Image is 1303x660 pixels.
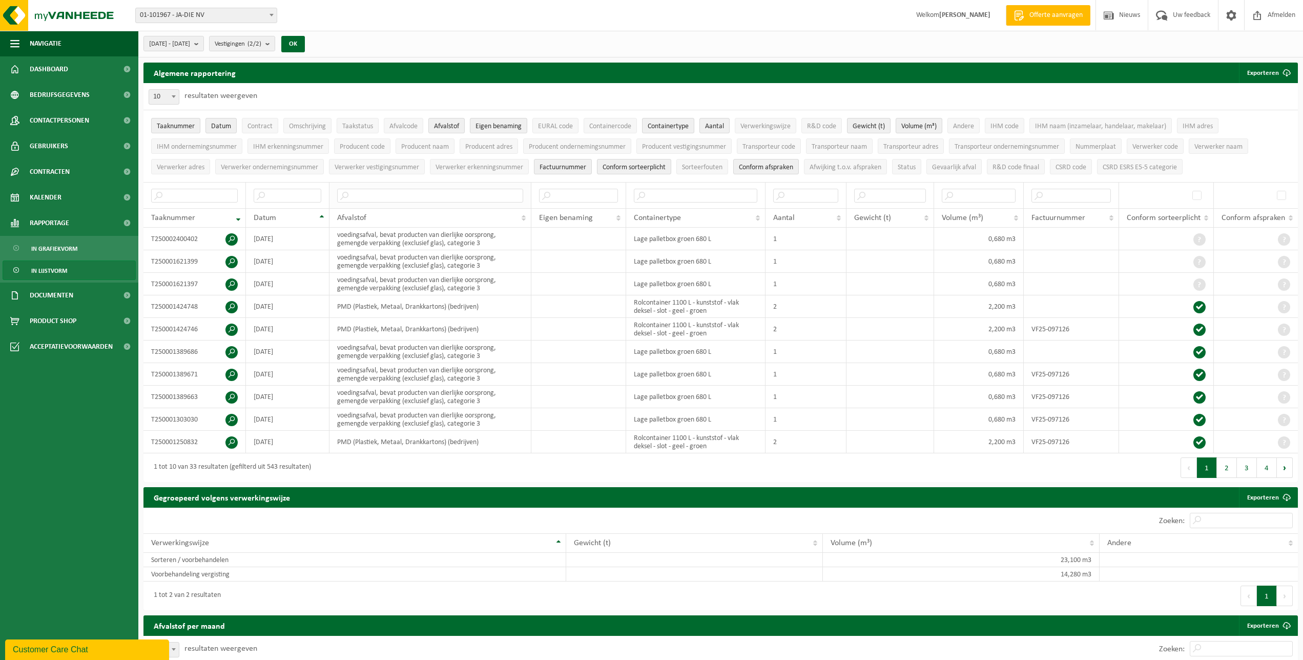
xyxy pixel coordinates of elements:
button: EURAL codeEURAL code: Activate to sort [532,118,578,133]
span: Volume (m³) [901,123,937,130]
td: Lage palletbox groen 680 L [626,363,766,386]
label: Zoeken: [1159,517,1185,525]
td: 14,280 m3 [823,567,1100,582]
span: Dashboard [30,56,68,82]
td: [DATE] [246,408,329,431]
span: Conform sorteerplicht [1127,214,1201,222]
button: Producent adresProducent adres: Activate to sort [460,138,518,154]
button: Verwerker ondernemingsnummerVerwerker ondernemingsnummer: Activate to sort [215,159,324,174]
button: Producent vestigingsnummerProducent vestigingsnummer: Activate to sort [636,138,732,154]
button: Gevaarlijk afval : Activate to sort [926,159,982,174]
td: Lage palletbox groen 680 L [626,341,766,363]
span: Gebruikers [30,133,68,159]
span: Factuurnummer [540,164,586,171]
button: R&D codeR&amp;D code: Activate to sort [801,118,842,133]
span: Andere [1107,539,1131,547]
a: Offerte aanvragen [1006,5,1090,26]
button: IHM adresIHM adres: Activate to sort [1177,118,1218,133]
span: Navigatie [30,31,61,56]
button: TaaknummerTaaknummer: Activate to remove sorting [151,118,200,133]
span: Taaknummer [157,123,195,130]
td: Lage palletbox groen 680 L [626,228,766,250]
td: VF25-097126 [1024,386,1119,408]
td: 1 [766,250,846,273]
td: Lage palletbox groen 680 L [626,386,766,408]
span: Kalender [30,185,61,210]
button: OmschrijvingOmschrijving: Activate to sort [283,118,332,133]
span: Producent naam [401,143,449,151]
span: Transporteur adres [883,143,938,151]
span: CSRD ESRS E5-5 categorie [1103,164,1177,171]
td: [DATE] [246,431,329,453]
button: AndereAndere: Activate to sort [947,118,980,133]
button: Volume (m³)Volume (m³): Activate to sort [896,118,942,133]
td: voedingsafval, bevat producten van dierlijke oorsprong, gemengde verpakking (exclusief glas), cat... [329,386,531,408]
td: Rolcontainer 1100 L - kunststof - vlak deksel - slot - geel - groen [626,295,766,318]
td: T250002400402 [143,228,246,250]
a: In grafiekvorm [3,238,136,258]
button: Conform afspraken : Activate to sort [733,159,799,174]
label: resultaten weergeven [184,645,257,653]
td: voedingsafval, bevat producten van dierlijke oorsprong, gemengde verpakking (exclusief glas), cat... [329,228,531,250]
button: 1 [1257,586,1277,606]
button: Transporteur ondernemingsnummerTransporteur ondernemingsnummer : Activate to sort [949,138,1065,154]
button: Verwerker erkenningsnummerVerwerker erkenningsnummer: Activate to sort [430,159,529,174]
td: T250001424746 [143,318,246,341]
button: Eigen benamingEigen benaming: Activate to sort [470,118,527,133]
span: IHM adres [1183,123,1213,130]
span: Taakstatus [342,123,373,130]
span: Conform afspraken [1222,214,1285,222]
span: Producent vestigingsnummer [642,143,726,151]
span: In lijstvorm [31,261,67,281]
button: TaakstatusTaakstatus: Activate to sort [337,118,379,133]
span: IHM erkenningsnummer [253,143,323,151]
td: Lage palletbox groen 680 L [626,250,766,273]
span: Transporteur ondernemingsnummer [955,143,1059,151]
div: 1 tot 2 van 2 resultaten [149,587,221,605]
td: T250001389686 [143,341,246,363]
span: Containercode [589,123,631,130]
button: SorteerfoutenSorteerfouten: Activate to sort [676,159,728,174]
td: [DATE] [246,386,329,408]
span: Aantal [705,123,724,130]
button: AantalAantal: Activate to sort [699,118,730,133]
td: Voorbehandeling vergisting [143,567,566,582]
span: Volume (m³) [831,539,872,547]
td: T250001621399 [143,250,246,273]
button: IHM erkenningsnummerIHM erkenningsnummer: Activate to sort [247,138,329,154]
label: resultaten weergeven [184,92,257,100]
span: Product Shop [30,308,76,334]
td: 1 [766,386,846,408]
span: [DATE] - [DATE] [149,36,190,52]
span: Factuurnummer [1031,214,1085,222]
td: 2,200 m3 [934,318,1024,341]
span: Producent code [340,143,385,151]
span: Transporteur code [742,143,795,151]
span: Taaknummer [151,214,195,222]
button: 1 [1197,457,1217,478]
td: 0,680 m3 [934,250,1024,273]
td: 2,200 m3 [934,295,1024,318]
td: voedingsafval, bevat producten van dierlijke oorsprong, gemengde verpakking (exclusief glas), cat... [329,273,531,295]
td: VF25-097126 [1024,431,1119,453]
span: Aantal [773,214,795,222]
span: Contract [247,123,273,130]
td: voedingsafval, bevat producten van dierlijke oorsprong, gemengde verpakking (exclusief glas), cat... [329,341,531,363]
button: IHM ondernemingsnummerIHM ondernemingsnummer: Activate to sort [151,138,242,154]
span: IHM naam (inzamelaar, handelaar, makelaar) [1035,123,1166,130]
button: ContractContract: Activate to sort [242,118,278,133]
button: 2 [1217,457,1237,478]
td: VF25-097126 [1024,408,1119,431]
td: 2,200 m3 [934,431,1024,453]
button: Producent codeProducent code: Activate to sort [334,138,390,154]
button: StatusStatus: Activate to sort [892,159,921,174]
td: 2 [766,431,846,453]
span: Datum [254,214,276,222]
button: VerwerkingswijzeVerwerkingswijze: Activate to sort [735,118,796,133]
button: NummerplaatNummerplaat: Activate to sort [1070,138,1122,154]
td: 0,680 m3 [934,386,1024,408]
span: 01-101967 - JA-DIE NV [136,8,277,23]
a: Exporteren [1239,615,1297,636]
td: PMD (Plastiek, Metaal, Drankkartons) (bedrijven) [329,431,531,453]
